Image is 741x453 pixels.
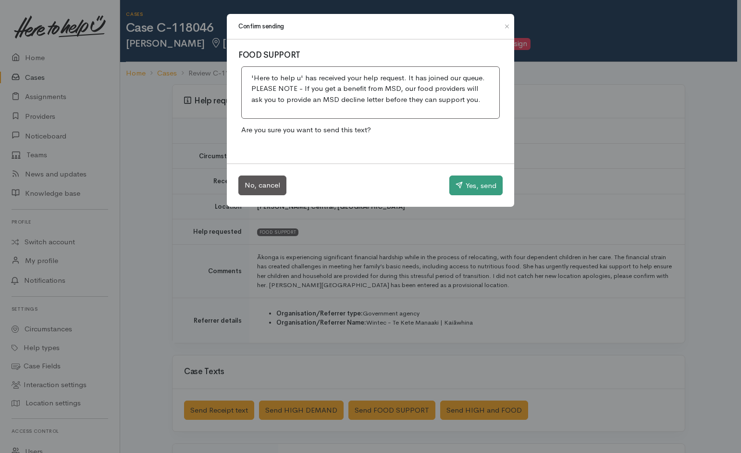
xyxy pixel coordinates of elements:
h3: FOOD SUPPORT [238,51,503,60]
p: 'Here to help u' has received your help request. It has joined our queue. PLEASE NOTE - If you ge... [251,73,490,105]
button: Yes, send [449,176,503,196]
p: Are you sure you want to send this text? [238,122,503,138]
button: Close [499,21,515,32]
h1: Confirm sending [238,22,284,31]
button: No, cancel [238,176,286,195]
